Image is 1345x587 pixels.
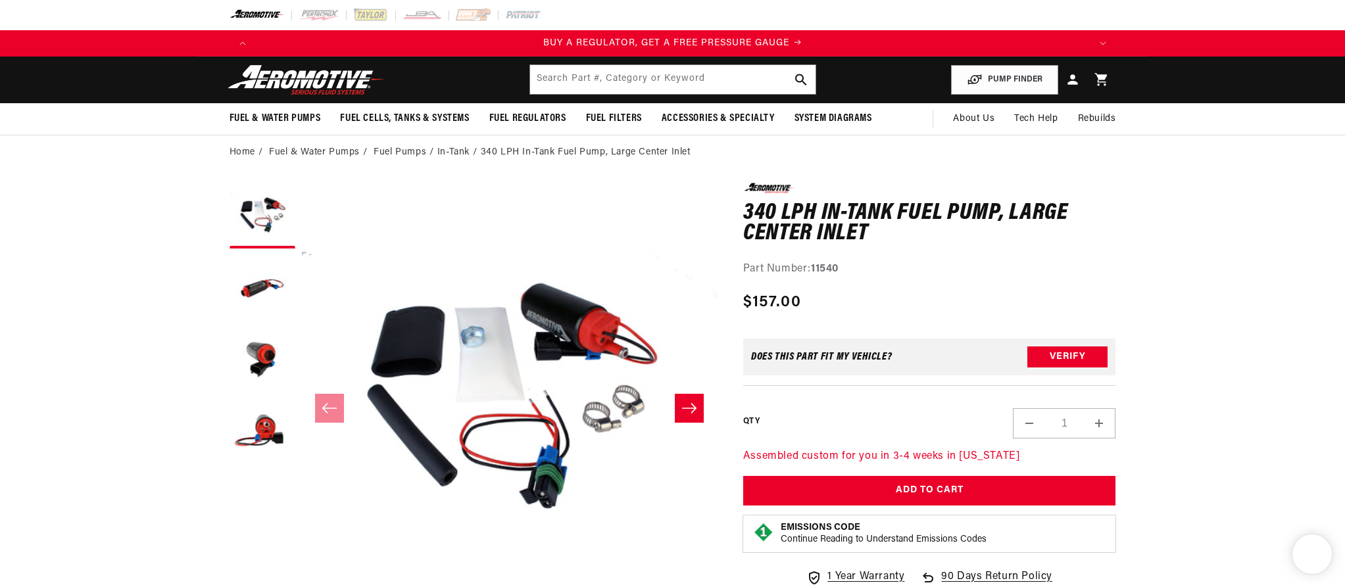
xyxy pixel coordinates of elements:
span: $157.00 [743,291,801,314]
div: 1 of 4 [256,36,1090,51]
button: Translation missing: en.sections.announcements.next_announcement [1090,30,1116,57]
nav: breadcrumbs [230,145,1116,160]
summary: Accessories & Specialty [652,103,785,134]
h1: 340 LPH In-Tank Fuel Pump, Large Center Inlet [743,203,1116,245]
span: Accessories & Specialty [662,112,775,126]
a: BUY A REGULATOR, GET A FREE PRESSURE GAUGE [256,36,1090,51]
li: 340 LPH In-Tank Fuel Pump, Large Center Inlet [481,145,691,160]
button: Load image 1 in gallery view [230,183,295,248]
button: Load image 2 in gallery view [230,255,295,321]
span: Fuel Regulators [489,112,566,126]
a: Fuel Pumps [374,145,426,160]
li: In-Tank [437,145,481,160]
span: Fuel & Water Pumps [230,112,321,126]
a: 1 Year Warranty [806,569,904,586]
button: Emissions CodeContinue Reading to Understand Emissions Codes [781,522,987,546]
summary: Fuel & Water Pumps [220,103,331,134]
span: System Diagrams [795,112,872,126]
a: About Us [943,103,1004,135]
span: About Us [953,114,994,124]
button: Load image 3 in gallery view [230,327,295,393]
summary: System Diagrams [785,103,882,134]
a: Home [230,145,255,160]
a: Fuel & Water Pumps [269,145,360,160]
p: Assembled custom for you in 3-4 weeks in [US_STATE] [743,448,1116,465]
button: Verify [1027,346,1108,367]
summary: Fuel Cells, Tanks & Systems [330,103,479,134]
span: Tech Help [1014,112,1058,126]
span: 1 Year Warranty [827,569,904,586]
button: search button [787,65,816,94]
p: Continue Reading to Understand Emissions Codes [781,534,987,546]
summary: Tech Help [1004,103,1067,135]
label: QTY [743,416,760,427]
input: Search by Part Number, Category or Keyword [530,65,816,94]
summary: Fuel Filters [576,103,652,134]
button: Slide left [315,394,344,423]
strong: 11540 [811,264,839,274]
div: Part Number: [743,261,1116,278]
img: Emissions code [753,522,774,543]
summary: Rebuilds [1068,103,1126,135]
button: Add to Cart [743,476,1116,505]
span: Fuel Cells, Tanks & Systems [340,112,469,126]
button: Translation missing: en.sections.announcements.previous_announcement [230,30,256,57]
button: Slide right [675,394,704,423]
slideshow-component: Translation missing: en.sections.announcements.announcement_bar [197,30,1149,57]
span: Fuel Filters [586,112,642,126]
span: BUY A REGULATOR, GET A FREE PRESSURE GAUGE [543,38,789,48]
strong: Emissions Code [781,523,860,532]
div: Does This part fit My vehicle? [751,352,893,362]
button: PUMP FINDER [951,65,1058,95]
button: Load image 4 in gallery view [230,400,295,465]
div: Announcement [256,36,1090,51]
img: Aeromotive [224,64,389,95]
summary: Fuel Regulators [479,103,576,134]
span: Rebuilds [1078,112,1116,126]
